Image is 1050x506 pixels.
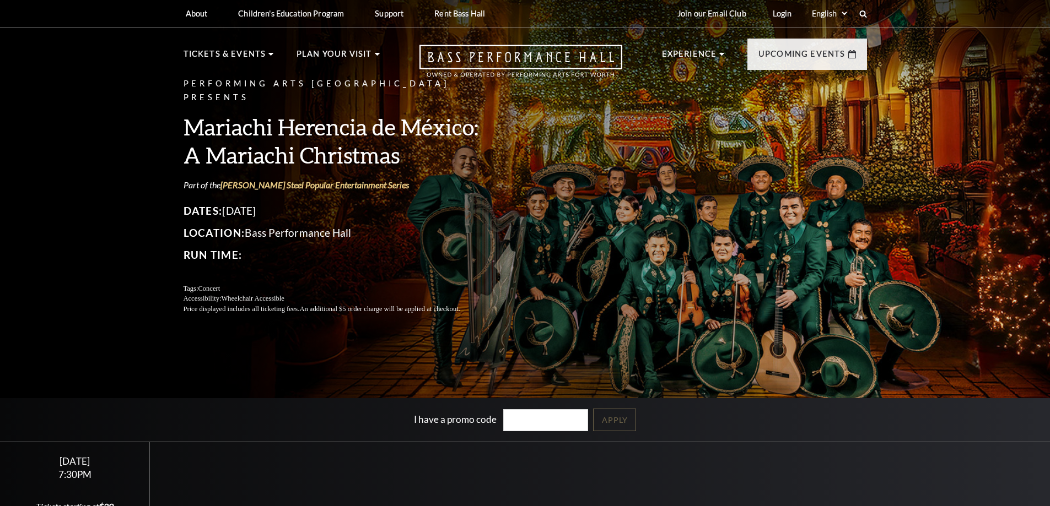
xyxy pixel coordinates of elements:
[184,226,245,239] span: Location:
[184,179,487,191] p: Part of the
[184,113,487,169] h3: Mariachi Herencia de México: A Mariachi Christmas
[186,9,208,18] p: About
[662,47,717,67] p: Experience
[184,224,487,242] p: Bass Performance Hall
[414,413,497,425] label: I have a promo code
[299,305,460,313] span: An additional $5 order charge will be applied at checkout.
[198,285,220,292] span: Concert
[13,470,137,479] div: 7:30PM
[297,47,372,67] p: Plan Your Visit
[434,9,485,18] p: Rent Bass Hall
[184,202,487,220] p: [DATE]
[758,47,846,67] p: Upcoming Events
[184,293,487,304] p: Accessibility:
[184,248,243,261] span: Run Time:
[238,9,344,18] p: Children's Education Program
[184,304,487,314] p: Price displayed includes all ticketing fees.
[220,179,409,190] a: [PERSON_NAME] Steel Popular Entertainment Series
[375,9,403,18] p: Support
[184,47,266,67] p: Tickets & Events
[184,204,223,217] span: Dates:
[13,455,137,467] div: [DATE]
[184,284,487,294] p: Tags:
[810,8,849,19] select: Select:
[184,77,487,105] p: Performing Arts [GEOGRAPHIC_DATA] Presents
[221,295,284,302] span: Wheelchair Accessible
